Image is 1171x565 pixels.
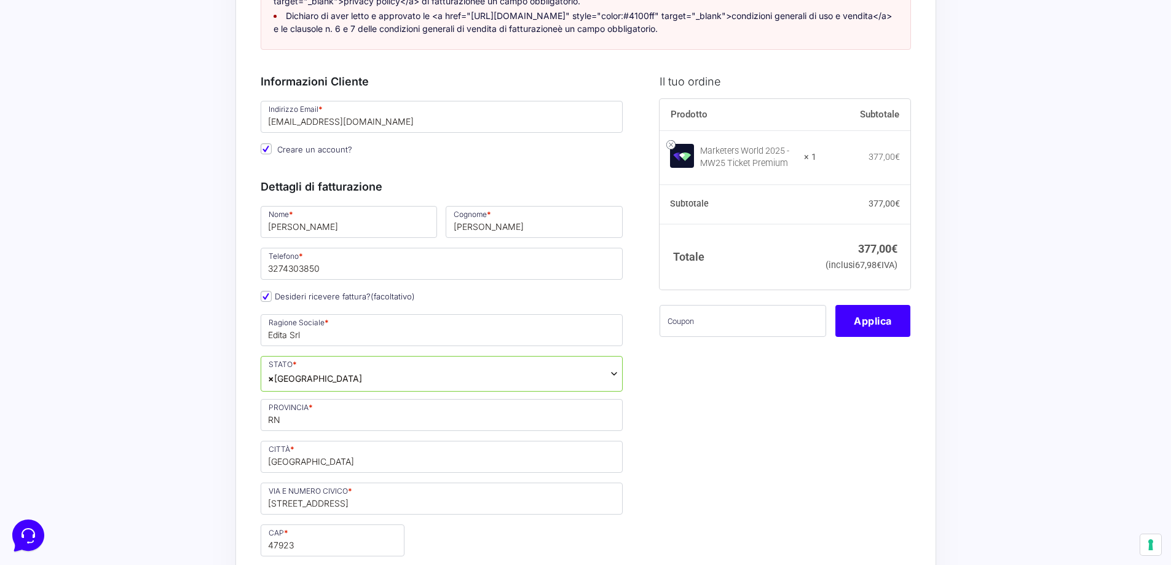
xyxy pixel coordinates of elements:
[261,73,623,90] h3: Informazioni Cliente
[10,517,47,554] iframe: Customerly Messenger Launcher
[660,305,826,337] input: Coupon
[189,412,207,423] p: Aiuto
[20,69,44,93] img: dark
[261,356,623,392] span: Italia
[835,305,910,337] button: Applica
[10,10,207,30] h2: Ciao da Marketers 👋
[895,199,900,208] span: €
[268,372,274,385] span: ×
[858,242,897,255] bdi: 377,00
[37,412,58,423] p: Home
[106,412,140,423] p: Messaggi
[59,69,84,93] img: dark
[20,49,104,59] span: Le tue conversazioni
[446,206,623,238] input: Cognome *
[261,143,272,154] input: Creare un account?
[891,242,897,255] span: €
[261,248,623,280] input: Telefono *
[804,151,816,164] strong: × 1
[660,99,816,131] th: Prodotto
[261,399,623,431] input: PROVINCIA *
[869,199,900,208] bdi: 377,00
[371,291,415,301] span: (facoltativo)
[261,314,623,346] input: Ragione Sociale *
[855,260,881,271] span: 67,98
[20,152,96,162] span: Trova una risposta
[268,372,362,385] span: Italia
[39,69,64,93] img: dark
[700,145,796,170] div: Marketers World 2025 - MW25 Ticket Premium
[660,185,816,224] th: Subtotale
[826,260,897,271] small: (inclusi IVA)
[10,395,85,423] button: Home
[660,224,816,290] th: Totale
[261,178,623,195] h3: Dettagli di fatturazione
[660,73,910,90] h3: Il tuo ordine
[261,441,623,473] input: CITTÀ *
[877,260,881,271] span: €
[869,152,900,162] bdi: 377,00
[261,524,404,556] input: CAP *
[261,206,438,238] input: Nome *
[277,144,352,154] span: Creare un account?
[80,111,181,121] span: Inizia una conversazione
[816,99,911,131] th: Subtotale
[28,179,201,191] input: Cerca un articolo...
[261,291,415,301] label: Desideri ricevere fattura?
[20,103,226,128] button: Inizia una conversazione
[1140,534,1161,555] button: Le tue preferenze relative al consenso per le tecnologie di tracciamento
[261,291,272,302] input: Desideri ricevere fattura?(facoltativo)
[85,395,161,423] button: Messaggi
[261,483,623,515] input: VIA E NUMERO CIVICO *
[261,101,623,133] input: Indirizzo Email *
[895,152,900,162] span: €
[274,10,892,34] a: Dichiaro di aver letto e approvato le <a href="[URL][DOMAIN_NAME]" style="color:#4100ff" target="...
[131,152,226,162] a: Apri Centro Assistenza
[670,144,694,168] img: Marketers World 2025 - MW25 Ticket Premium
[160,395,236,423] button: Aiuto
